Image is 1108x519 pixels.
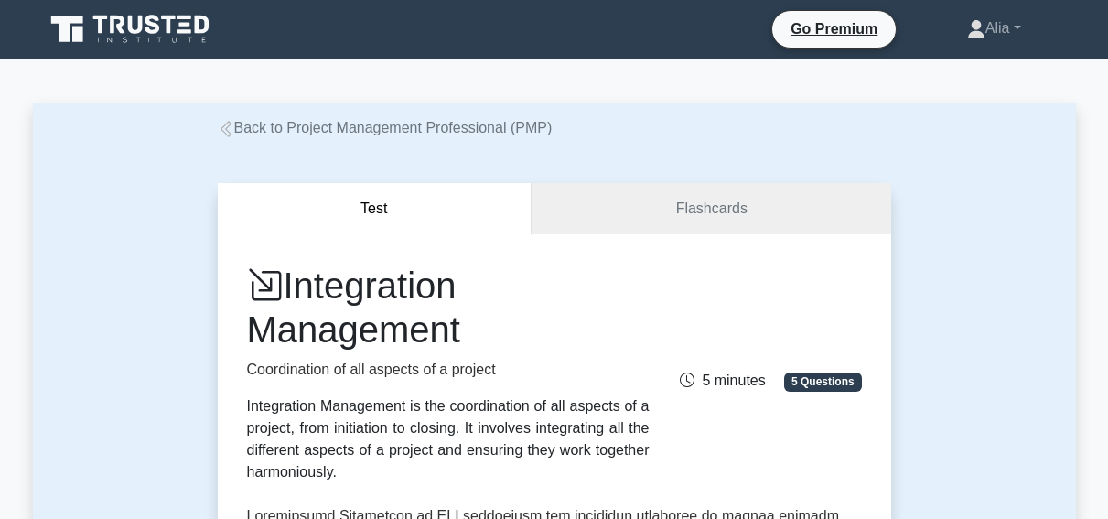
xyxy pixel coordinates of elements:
[218,120,553,135] a: Back to Project Management Professional (PMP)
[784,373,861,391] span: 5 Questions
[923,10,1065,47] a: Alia
[247,359,650,381] p: Coordination of all aspects of a project
[532,183,890,235] a: Flashcards
[247,264,650,351] h1: Integration Management
[247,395,650,483] div: Integration Management is the coordination of all aspects of a project, from initiation to closin...
[218,183,532,235] button: Test
[780,17,888,40] a: Go Premium
[680,373,765,388] span: 5 minutes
